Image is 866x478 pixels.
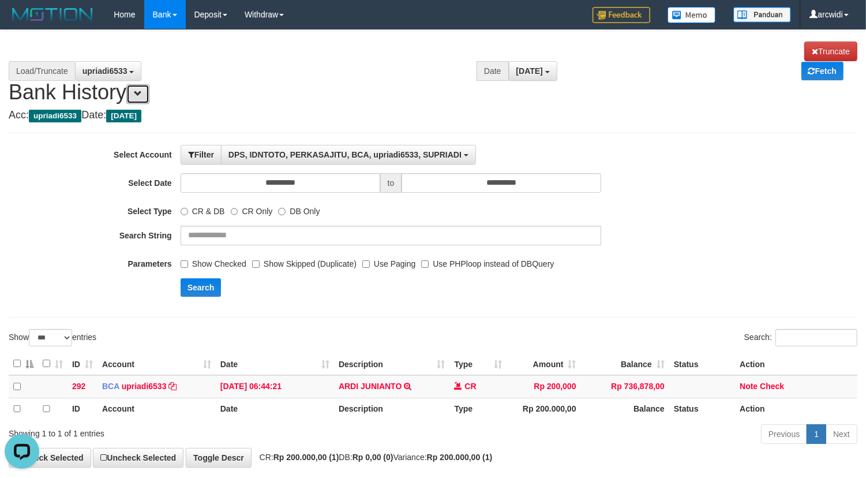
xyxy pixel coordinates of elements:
[427,453,493,462] strong: Rp 200.000,00 (1)
[593,7,650,23] img: Feedback.jpg
[339,382,402,391] a: ARDI JUNIANTO
[181,278,222,297] button: Search
[581,353,669,375] th: Balance: activate to sort column ascending
[168,382,177,391] a: Copy upriadi6533 to clipboard
[181,208,188,215] input: CR & DB
[669,353,735,375] th: Status
[9,329,96,346] label: Show entries
[98,353,216,375] th: Account: activate to sort column ascending
[98,398,216,420] th: Account
[72,382,85,391] span: 292
[252,254,357,270] label: Show Skipped (Duplicate)
[450,398,507,420] th: Type
[181,260,188,268] input: Show Checked
[735,398,857,420] th: Action
[581,398,669,420] th: Balance
[221,145,476,165] button: DPS, IDNTOTO, PERKASAJITU, BCA, upriadi6533, SUPRIADI
[278,201,320,217] label: DB Only
[507,398,581,420] th: Rp 200.000,00
[9,423,352,439] div: Showing 1 to 1 of 1 entries
[669,398,735,420] th: Status
[362,260,370,268] input: Use Paging
[581,375,669,398] td: Rp 736,878,00
[254,453,493,462] span: CR: DB: Variance:
[744,329,857,346] label: Search:
[5,5,39,39] button: Open LiveChat chat widget
[9,110,857,121] h4: Acc: Date:
[353,453,393,462] strong: Rp 0,00 (0)
[231,208,238,215] input: CR Only
[181,254,246,270] label: Show Checked
[334,353,450,375] th: Description: activate to sort column ascending
[362,254,415,270] label: Use Paging
[775,329,857,346] input: Search:
[450,353,507,375] th: Type: activate to sort column ascending
[29,110,81,122] span: upriadi6533
[231,201,273,217] label: CR Only
[181,201,225,217] label: CR & DB
[9,6,96,23] img: MOTION_logo.png
[801,62,843,80] a: Fetch
[380,173,402,193] span: to
[735,353,857,375] th: Action
[75,61,142,81] button: upriadi6533
[38,353,68,375] th: : activate to sort column ascending
[186,448,252,468] a: Toggle Descr
[9,42,857,104] h1: Bank History
[464,382,476,391] span: CR
[93,448,183,468] a: Uncheck Selected
[29,329,72,346] select: Showentries
[216,398,334,420] th: Date
[102,382,119,391] span: BCA
[516,66,543,76] span: [DATE]
[807,424,826,444] a: 1
[334,398,450,420] th: Description
[477,61,509,81] div: Date
[733,7,791,23] img: panduan.png
[740,382,758,391] a: Note
[9,448,91,468] a: Check Selected
[68,353,98,375] th: ID: activate to sort column ascending
[507,353,581,375] th: Amount: activate to sort column ascending
[216,353,334,375] th: Date: activate to sort column ascending
[68,398,98,420] th: ID
[826,424,857,444] a: Next
[273,453,339,462] strong: Rp 200.000,00 (1)
[181,145,222,165] button: Filter
[122,382,167,391] a: upriadi6533
[760,382,784,391] a: Check
[216,375,334,398] td: [DATE] 06:44:21
[761,424,807,444] a: Previous
[83,66,128,76] span: upriadi6533
[421,254,554,270] label: Use PHPloop instead of DBQuery
[668,7,716,23] img: Button%20Memo.svg
[9,61,75,81] div: Load/Truncate
[804,42,857,61] a: Truncate
[252,260,260,268] input: Show Skipped (Duplicate)
[509,61,557,81] button: [DATE]
[278,208,286,215] input: DB Only
[421,260,429,268] input: Use PHPloop instead of DBQuery
[228,150,462,159] span: DPS, IDNTOTO, PERKASAJITU, BCA, upriadi6533, SUPRIADI
[507,375,581,398] td: Rp 200,000
[106,110,141,122] span: [DATE]
[9,353,38,375] th: : activate to sort column descending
